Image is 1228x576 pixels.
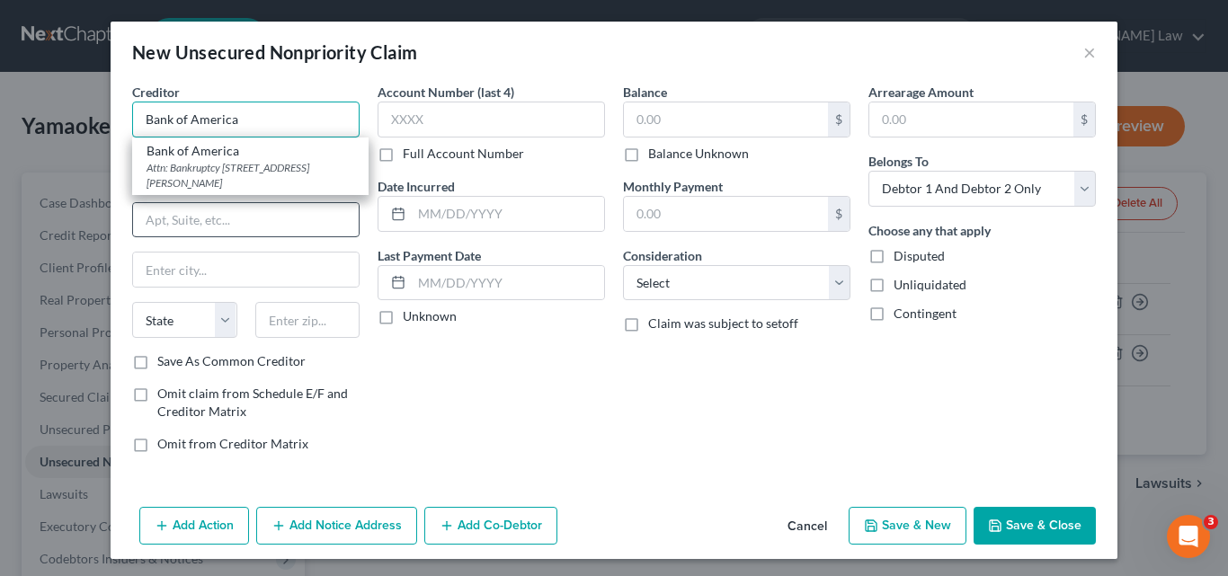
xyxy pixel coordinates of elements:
span: 3 [1204,515,1218,529]
label: Date Incurred [378,177,455,196]
span: Claim was subject to setoff [648,315,798,331]
button: Cancel [773,509,841,545]
span: Omit claim from Schedule E/F and Creditor Matrix [157,385,348,419]
label: Unknown [403,307,457,325]
span: Contingent [894,306,957,321]
button: Save & New [849,507,966,545]
input: Search creditor by name... [132,102,360,137]
label: Balance Unknown [648,145,749,163]
iframe: Intercom live chat [1167,515,1210,558]
span: Creditor [132,84,180,100]
label: Balance [623,83,667,102]
span: Unliquidated [894,277,966,292]
input: XXXX [378,102,605,137]
label: Consideration [623,246,702,265]
div: $ [828,197,850,231]
button: Add Co-Debtor [424,507,557,545]
div: $ [828,102,850,137]
label: Choose any that apply [868,221,991,240]
label: Full Account Number [403,145,524,163]
input: Apt, Suite, etc... [133,203,359,237]
button: Add Action [139,507,249,545]
input: 0.00 [869,102,1073,137]
span: Disputed [894,248,945,263]
input: 0.00 [624,197,828,231]
button: Add Notice Address [256,507,417,545]
label: Last Payment Date [378,246,481,265]
label: Save As Common Creditor [157,352,306,370]
div: $ [1073,102,1095,137]
button: × [1083,41,1096,63]
input: 0.00 [624,102,828,137]
input: Enter city... [133,253,359,287]
label: Account Number (last 4) [378,83,514,102]
span: Omit from Creditor Matrix [157,436,308,451]
input: Enter zip... [255,302,360,338]
input: MM/DD/YYYY [412,266,604,300]
div: Bank of America [147,142,354,160]
span: Belongs To [868,154,929,169]
input: MM/DD/YYYY [412,197,604,231]
label: Arrearage Amount [868,83,974,102]
div: New Unsecured Nonpriority Claim [132,40,417,65]
button: Save & Close [974,507,1096,545]
label: Monthly Payment [623,177,723,196]
div: Attn: Bankruptcy [STREET_ADDRESS][PERSON_NAME] [147,160,354,191]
